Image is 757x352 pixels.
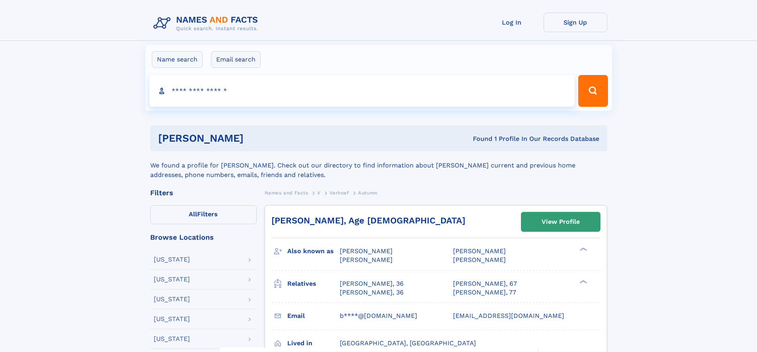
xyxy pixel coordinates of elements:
div: ❯ [578,247,587,252]
span: [PERSON_NAME] [453,256,506,264]
span: [GEOGRAPHIC_DATA], [GEOGRAPHIC_DATA] [340,339,476,347]
div: [US_STATE] [154,316,190,322]
div: [US_STATE] [154,256,190,263]
div: We found a profile for [PERSON_NAME]. Check out our directory to find information about [PERSON_N... [150,151,607,180]
div: [US_STATE] [154,296,190,302]
span: V [317,190,321,196]
a: V [317,188,321,198]
h3: Relatives [287,277,340,290]
span: [EMAIL_ADDRESS][DOMAIN_NAME] [453,312,564,319]
label: Email search [211,51,261,68]
a: View Profile [521,212,600,231]
div: Found 1 Profile In Our Records Database [358,135,599,143]
a: [PERSON_NAME], 77 [453,288,516,297]
a: [PERSON_NAME], Age [DEMOGRAPHIC_DATA] [271,215,465,225]
span: All [189,210,197,218]
div: Browse Locations [150,234,257,241]
button: Search Button [578,75,608,107]
img: Logo Names and Facts [150,13,265,34]
label: Filters [150,205,257,224]
a: Log In [480,13,544,32]
span: Autumn [358,190,378,196]
input: search input [149,75,575,107]
span: [PERSON_NAME] [453,247,506,255]
h3: Email [287,309,340,323]
span: Verhoef [329,190,349,196]
a: Verhoef [329,188,349,198]
div: [US_STATE] [154,276,190,283]
a: Sign Up [544,13,607,32]
a: [PERSON_NAME], 67 [453,279,517,288]
a: Names and Facts [265,188,308,198]
h3: Also known as [287,244,340,258]
a: [PERSON_NAME], 36 [340,288,404,297]
label: Name search [152,51,203,68]
div: View Profile [542,213,580,231]
span: [PERSON_NAME] [340,256,393,264]
h1: [PERSON_NAME] [158,133,358,143]
span: [PERSON_NAME] [340,247,393,255]
div: ❯ [578,279,587,284]
a: [PERSON_NAME], 36 [340,279,404,288]
h3: Lived in [287,337,340,350]
div: [US_STATE] [154,336,190,342]
div: Filters [150,189,257,196]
